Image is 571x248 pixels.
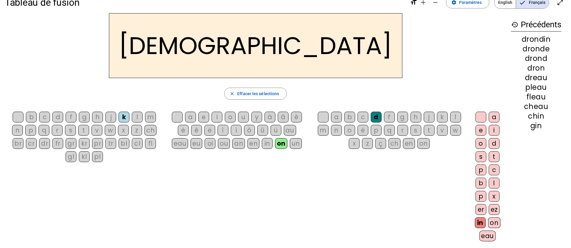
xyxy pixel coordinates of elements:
[511,65,561,72] div: dron
[344,112,355,122] div: b
[131,125,142,136] div: z
[397,125,408,136] div: r
[371,125,382,136] div: p
[257,125,268,136] div: û
[437,125,448,136] div: v
[78,125,89,136] div: t
[212,112,222,122] div: i
[39,112,50,122] div: c
[271,125,281,136] div: ü
[344,125,355,136] div: o
[191,138,202,149] div: eu
[218,138,230,149] div: ou
[225,112,236,122] div: o
[437,112,448,122] div: k
[476,191,486,202] div: p
[66,138,76,149] div: gr
[232,138,245,149] div: an
[205,138,216,149] div: oi
[265,112,275,122] div: à
[476,138,486,149] div: o
[79,112,90,122] div: g
[105,125,116,136] div: w
[511,113,561,120] div: chin
[384,112,395,122] div: f
[52,125,63,136] div: r
[331,112,342,122] div: a
[262,138,273,149] div: in
[290,138,302,149] div: un
[191,125,202,136] div: ê
[119,112,129,122] div: k
[12,125,23,136] div: n
[511,74,561,81] div: dreau
[489,165,500,175] div: c
[291,112,302,122] div: è
[331,125,342,136] div: n
[26,112,37,122] div: b
[92,112,103,122] div: h
[511,103,561,110] div: cheau
[476,125,486,136] div: e
[204,125,215,136] div: ë
[489,178,500,189] div: l
[65,125,76,136] div: s
[476,204,486,215] div: er
[476,165,486,175] div: p
[489,138,500,149] div: d
[403,138,415,149] div: en
[371,112,382,122] div: d
[475,217,486,228] div: in
[224,88,287,100] button: Effacer les sélections
[278,112,289,122] div: â
[511,55,561,62] div: drond
[450,112,461,122] div: l
[247,138,259,149] div: en
[25,125,36,136] div: p
[476,151,486,162] div: s
[384,125,395,136] div: q
[118,125,129,136] div: x
[13,138,23,149] div: br
[511,18,561,32] h3: Précédents
[229,91,235,96] mat-icon: close
[358,112,368,122] div: c
[488,217,501,228] div: on
[318,125,329,136] div: m
[489,112,500,122] div: a
[511,21,518,28] mat-icon: history
[198,112,209,122] div: e
[145,138,156,149] div: fl
[92,151,103,162] div: pl
[132,112,143,122] div: l
[511,36,561,43] div: drondin
[105,138,116,149] div: tr
[172,138,188,149] div: eau
[424,112,435,122] div: j
[238,112,249,122] div: u
[349,138,360,149] div: x
[26,138,37,149] div: cr
[145,112,156,122] div: m
[79,138,90,149] div: kr
[424,125,435,136] div: t
[489,204,500,215] div: ez
[284,125,296,136] div: au
[362,138,373,149] div: z
[231,125,242,136] div: ï
[132,138,143,149] div: cl
[119,138,129,149] div: bl
[511,122,561,129] div: gin
[109,13,402,78] h2: [DEMOGRAPHIC_DATA]
[489,191,500,202] div: x
[251,112,262,122] div: y
[511,84,561,91] div: pleau
[244,125,255,136] div: ô
[218,125,228,136] div: î
[411,125,421,136] div: s
[52,138,63,149] div: fr
[185,112,196,122] div: a
[66,151,76,162] div: gl
[389,138,401,149] div: ch
[417,138,430,149] div: on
